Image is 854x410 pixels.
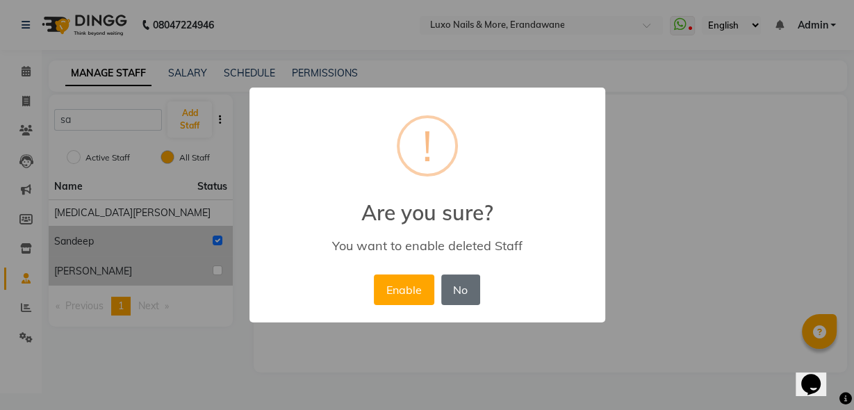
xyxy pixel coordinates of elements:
h2: Are you sure? [249,183,605,225]
iframe: chat widget [796,354,840,396]
button: Enable [374,274,434,305]
button: No [441,274,480,305]
div: ! [422,118,432,174]
div: You want to enable deleted Staff [269,238,584,254]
